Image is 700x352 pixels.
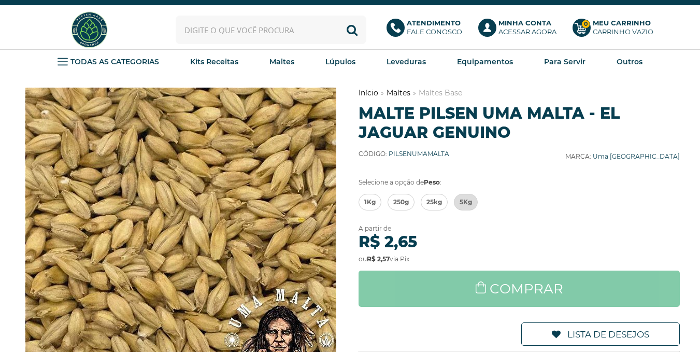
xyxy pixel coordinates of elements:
[593,152,680,160] a: Uma [GEOGRAPHIC_DATA]
[359,104,680,142] h1: Malte Pilsen Uma Malta - El Jaguar Genuino
[454,194,478,210] a: 5Kg
[460,194,472,210] span: 5Kg
[387,88,410,97] a: Maltes
[359,232,417,251] strong: R$ 2,65
[387,54,426,69] a: Leveduras
[367,255,390,263] strong: R$ 2,57
[478,19,562,41] a: Minha ContaAcessar agora
[407,19,461,27] b: Atendimento
[426,194,442,210] span: 25kg
[269,57,294,66] strong: Maltes
[421,194,448,210] a: 25kg
[338,16,366,44] button: Buscar
[269,54,294,69] a: Maltes
[364,194,376,210] span: 1Kg
[58,54,159,69] a: TODAS AS CATEGORIAS
[593,27,653,36] div: Carrinho Vazio
[387,57,426,66] strong: Leveduras
[424,178,440,186] b: Peso
[498,19,556,36] p: Acessar agora
[457,54,513,69] a: Equipamentos
[70,10,109,49] img: Hopfen Haus BrewShop
[325,57,355,66] strong: Lúpulos
[521,322,680,346] a: Lista de Desejos
[593,19,651,27] b: Meu Carrinho
[359,224,391,232] span: A partir de
[544,57,585,66] strong: Para Servir
[457,57,513,66] strong: Equipamentos
[359,88,378,97] a: Início
[387,19,468,41] a: AtendimentoFale conosco
[419,88,462,97] a: Maltes Base
[617,54,642,69] a: Outros
[617,57,642,66] strong: Outros
[359,178,441,186] span: Selecione a opção de :
[190,54,238,69] a: Kits Receitas
[498,19,551,27] b: Minha Conta
[70,57,159,66] strong: TODAS AS CATEGORIAS
[359,150,387,158] b: Código:
[190,57,238,66] strong: Kits Receitas
[393,194,409,210] span: 250g
[407,19,462,36] p: Fale conosco
[565,152,591,160] b: Marca:
[544,54,585,69] a: Para Servir
[581,20,590,29] strong: 0
[359,271,680,307] a: Comprar
[359,194,381,210] a: 1Kg
[325,54,355,69] a: Lúpulos
[176,16,366,44] input: Digite o que você procura
[389,150,449,158] span: PILSENUMAMALTA
[388,194,415,210] a: 250g
[359,255,409,263] span: ou via Pix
